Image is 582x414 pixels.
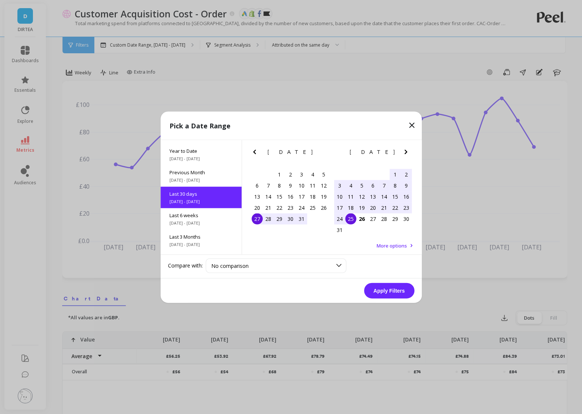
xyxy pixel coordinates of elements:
div: Choose Sunday, August 3rd, 2025 [334,180,345,191]
span: No comparison [211,262,249,269]
div: Choose Saturday, July 26th, 2025 [318,202,329,213]
span: [DATE] - [DATE] [169,155,233,161]
div: Choose Saturday, July 5th, 2025 [318,169,329,180]
div: Choose Thursday, August 7th, 2025 [379,180,390,191]
div: Choose Sunday, July 6th, 2025 [252,180,263,191]
div: Choose Monday, July 28th, 2025 [263,213,274,224]
span: [DATE] - [DATE] [169,198,233,204]
div: Choose Wednesday, July 9th, 2025 [285,180,296,191]
span: Last 6 weeks [169,212,233,218]
div: Choose Thursday, August 14th, 2025 [379,191,390,202]
div: Choose Tuesday, August 5th, 2025 [356,180,367,191]
div: Choose Thursday, August 28th, 2025 [379,213,390,224]
div: Choose Sunday, August 24th, 2025 [334,213,345,224]
div: Choose Tuesday, July 8th, 2025 [274,180,285,191]
div: Choose Saturday, August 9th, 2025 [401,180,412,191]
div: Choose Saturday, August 16th, 2025 [401,191,412,202]
div: Choose Wednesday, August 6th, 2025 [367,180,379,191]
span: More options [377,242,407,249]
div: Choose Friday, July 25th, 2025 [307,202,318,213]
span: [DATE] - [DATE] [169,220,233,226]
div: Choose Sunday, July 20th, 2025 [252,202,263,213]
label: Compare with: [168,262,203,269]
div: Choose Wednesday, August 13th, 2025 [367,191,379,202]
div: Choose Sunday, July 27th, 2025 [252,213,263,224]
div: Choose Friday, July 18th, 2025 [307,191,318,202]
div: Choose Monday, August 18th, 2025 [345,202,356,213]
button: Apply Filters [364,283,414,298]
p: Pick a Date Range [169,120,231,131]
div: Choose Saturday, August 23rd, 2025 [401,202,412,213]
div: Choose Friday, August 29th, 2025 [390,213,401,224]
div: Choose Wednesday, July 23rd, 2025 [285,202,296,213]
div: Choose Tuesday, July 1st, 2025 [274,169,285,180]
div: Choose Monday, August 25th, 2025 [345,213,356,224]
div: Choose Monday, July 21st, 2025 [263,202,274,213]
span: Previous Month [169,169,233,175]
div: Choose Saturday, August 30th, 2025 [401,213,412,224]
span: Last 30 days [169,190,233,197]
span: Last 3 Months [169,233,233,240]
span: Year to Date [169,147,233,154]
div: Choose Monday, August 4th, 2025 [345,180,356,191]
button: Next Month [319,147,331,159]
div: Choose Wednesday, July 2nd, 2025 [285,169,296,180]
div: Choose Friday, July 11th, 2025 [307,180,318,191]
span: [DATE] - [DATE] [169,177,233,183]
div: Choose Thursday, July 24th, 2025 [296,202,307,213]
div: Choose Saturday, July 12th, 2025 [318,180,329,191]
div: Choose Tuesday, August 19th, 2025 [356,202,367,213]
div: Choose Tuesday, July 29th, 2025 [274,213,285,224]
div: Choose Saturday, July 19th, 2025 [318,191,329,202]
div: Choose Thursday, July 10th, 2025 [296,180,307,191]
div: Choose Thursday, July 17th, 2025 [296,191,307,202]
button: Previous Month [250,147,262,159]
div: Choose Saturday, August 2nd, 2025 [401,169,412,180]
span: [DATE] [350,149,396,155]
div: Choose Sunday, August 17th, 2025 [334,202,345,213]
span: [DATE] - [DATE] [169,241,233,247]
div: Choose Friday, August 22nd, 2025 [390,202,401,213]
div: Choose Monday, July 7th, 2025 [263,180,274,191]
div: Choose Monday, July 14th, 2025 [263,191,274,202]
div: Choose Tuesday, July 15th, 2025 [274,191,285,202]
div: Choose Sunday, July 13th, 2025 [252,191,263,202]
div: Choose Friday, August 15th, 2025 [390,191,401,202]
div: Choose Friday, August 1st, 2025 [390,169,401,180]
div: Choose Tuesday, August 26th, 2025 [356,213,367,224]
div: Choose Friday, August 8th, 2025 [390,180,401,191]
div: Choose Wednesday, August 27th, 2025 [367,213,379,224]
div: Choose Tuesday, August 12th, 2025 [356,191,367,202]
div: Choose Sunday, August 10th, 2025 [334,191,345,202]
div: month 2025-07 [252,169,329,224]
div: Choose Friday, July 4th, 2025 [307,169,318,180]
div: Choose Wednesday, July 30th, 2025 [285,213,296,224]
div: Choose Wednesday, July 16th, 2025 [285,191,296,202]
div: Choose Monday, August 11th, 2025 [345,191,356,202]
button: Previous Month [332,147,344,159]
button: Next Month [401,147,413,159]
div: Choose Tuesday, July 22nd, 2025 [274,202,285,213]
div: Choose Thursday, July 3rd, 2025 [296,169,307,180]
div: Choose Thursday, July 31st, 2025 [296,213,307,224]
div: Choose Sunday, August 31st, 2025 [334,224,345,235]
span: [DATE] [267,149,313,155]
div: Choose Thursday, August 21st, 2025 [379,202,390,213]
div: Choose Wednesday, August 20th, 2025 [367,202,379,213]
div: month 2025-08 [334,169,412,235]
